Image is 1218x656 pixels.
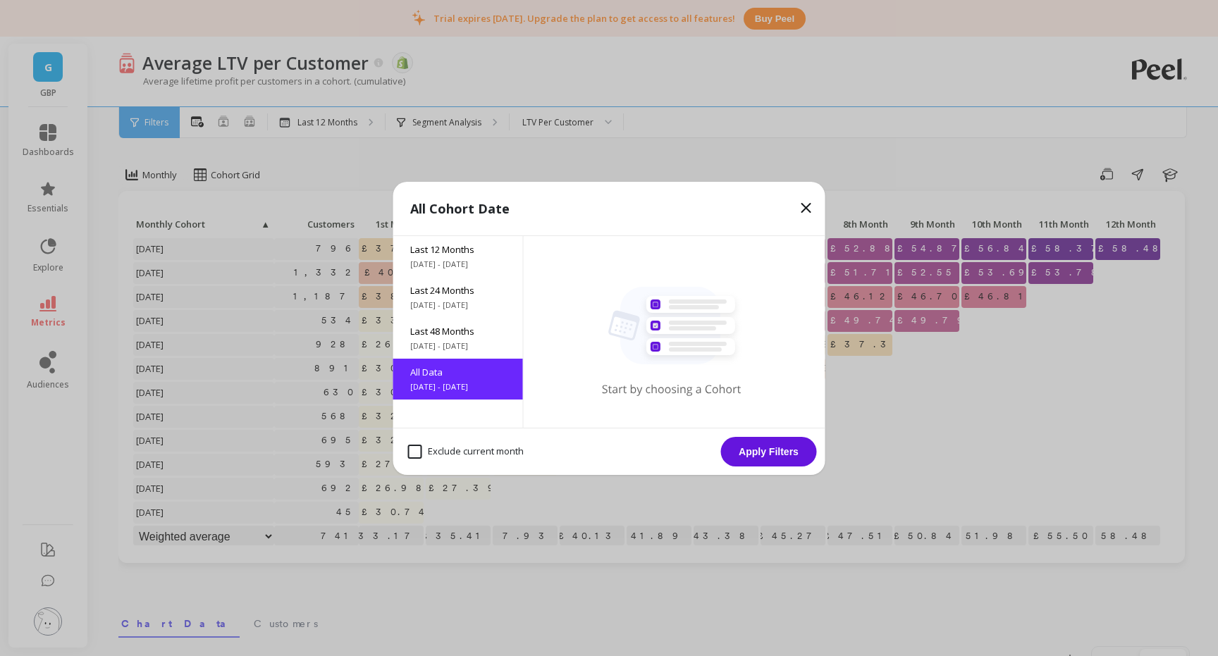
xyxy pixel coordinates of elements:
[410,381,506,392] span: [DATE] - [DATE]
[410,284,506,297] span: Last 24 Months
[410,299,506,311] span: [DATE] - [DATE]
[410,199,510,218] p: All Cohort Date
[410,340,506,352] span: [DATE] - [DATE]
[410,325,506,338] span: Last 48 Months
[410,366,506,378] span: All Data
[410,259,506,270] span: [DATE] - [DATE]
[721,437,817,466] button: Apply Filters
[408,445,524,459] span: Exclude current month
[410,243,506,256] span: Last 12 Months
